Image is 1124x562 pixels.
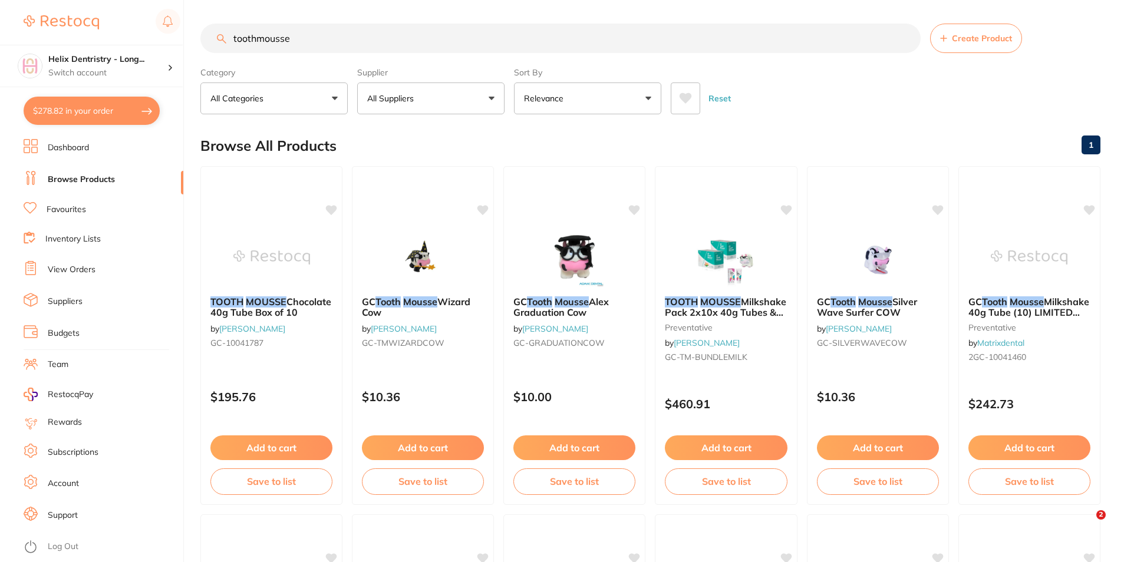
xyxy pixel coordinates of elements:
[513,296,609,318] span: Alex Graduation Cow
[1010,296,1044,308] em: Mousse
[968,296,982,308] span: GC
[513,323,588,334] span: by
[18,54,42,78] img: Helix Dentristry - Long Jetty
[665,296,698,308] em: TOOTH
[48,359,68,371] a: Team
[210,338,263,348] span: GC-10041787
[513,435,635,460] button: Add to cart
[48,478,79,490] a: Account
[362,296,470,318] span: Wizard Cow
[817,338,907,348] span: GC-SILVERWAVECOW
[246,296,286,308] em: MOUSSE
[210,92,268,104] p: All Categories
[858,296,892,308] em: Mousse
[968,338,1024,348] span: by
[24,97,160,125] button: $278.82 in your order
[357,82,505,114] button: All Suppliers
[830,296,856,308] em: Tooth
[210,435,332,460] button: Add to cart
[665,435,787,460] button: Add to cart
[210,296,243,308] em: TOOTH
[665,296,786,329] span: Milkshake Pack 2x10x 40g Tubes & 1x Hope Cow
[362,390,484,404] p: $10.36
[513,338,605,348] span: GC-GRADUATIONCOW
[674,338,740,348] a: [PERSON_NAME]
[522,323,588,334] a: [PERSON_NAME]
[968,296,1090,318] b: GC Tooth Mousse Milkshake 40g Tube (10) LIMITED EDITION
[210,296,331,318] span: Chocolate 40g Tube Box of 10
[45,233,101,245] a: Inventory Lists
[514,67,661,78] label: Sort By
[536,228,613,287] img: GC Tooth Mousse Alex Graduation Cow
[362,338,444,348] span: GC-TMWIZARDCOW
[968,397,1090,411] p: $242.73
[48,328,80,339] a: Budgets
[48,174,115,186] a: Browse Products
[688,228,764,287] img: TOOTH MOUSSE Milkshake Pack 2x10x 40g Tubes & 1x Hope Cow
[48,296,83,308] a: Suppliers
[817,390,939,404] p: $10.36
[513,296,527,308] span: GC
[991,228,1067,287] img: GC Tooth Mousse Milkshake 40g Tube (10) LIMITED EDITION
[513,296,635,318] b: GC Tooth Mousse Alex Graduation Cow
[24,388,38,401] img: RestocqPay
[700,296,741,308] em: MOUSSE
[817,296,917,318] span: Silver Wave Surfer COW
[200,67,348,78] label: Category
[48,67,167,79] p: Switch account
[817,435,939,460] button: Add to cart
[47,204,86,216] a: Favourites
[665,468,787,494] button: Save to list
[982,296,1007,308] em: Tooth
[839,228,916,287] img: GC Tooth Mousse Silver Wave Surfer COW
[48,416,82,428] a: Rewards
[665,323,787,332] small: preventative
[665,397,787,411] p: $460.91
[210,296,332,318] b: TOOTH MOUSSE Chocolate 40g Tube Box of 10
[817,468,939,494] button: Save to list
[210,323,285,334] span: by
[371,323,437,334] a: [PERSON_NAME]
[24,9,99,36] a: Restocq Logo
[1082,133,1100,157] a: 1
[48,510,78,521] a: Support
[367,92,418,104] p: All Suppliers
[24,388,93,401] a: RestocqPay
[705,82,734,114] button: Reset
[48,389,93,401] span: RestocqPay
[200,82,348,114] button: All Categories
[385,228,462,287] img: GC Tooth Mousse Wizard Cow
[200,24,921,53] input: Search Products
[233,228,310,287] img: TOOTH MOUSSE Chocolate 40g Tube Box of 10
[527,296,552,308] em: Tooth
[968,435,1090,460] button: Add to cart
[48,54,167,65] h4: Helix Dentristry - Long Jetty
[524,92,568,104] p: Relevance
[1096,510,1106,520] span: 2
[826,323,892,334] a: [PERSON_NAME]
[665,296,787,318] b: TOOTH MOUSSE Milkshake Pack 2x10x 40g Tubes & 1x Hope Cow
[48,264,95,276] a: View Orders
[968,323,1090,332] small: preventative
[48,541,78,553] a: Log Out
[362,435,484,460] button: Add to cart
[968,352,1026,362] span: 2GC-10041460
[362,296,484,318] b: GC Tooth Mousse Wizard Cow
[362,323,437,334] span: by
[375,296,401,308] em: Tooth
[968,468,1090,494] button: Save to list
[403,296,437,308] em: Mousse
[362,296,375,308] span: GC
[817,323,892,334] span: by
[210,390,332,404] p: $195.76
[514,82,661,114] button: Relevance
[977,338,1024,348] a: Matrixdental
[665,352,747,362] span: GC-TM-BUNDLEMILK
[930,24,1022,53] button: Create Product
[48,142,89,154] a: Dashboard
[555,296,589,308] em: Mousse
[817,296,939,318] b: GC Tooth Mousse Silver Wave Surfer COW
[24,538,180,557] button: Log Out
[219,323,285,334] a: [PERSON_NAME]
[200,138,337,154] h2: Browse All Products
